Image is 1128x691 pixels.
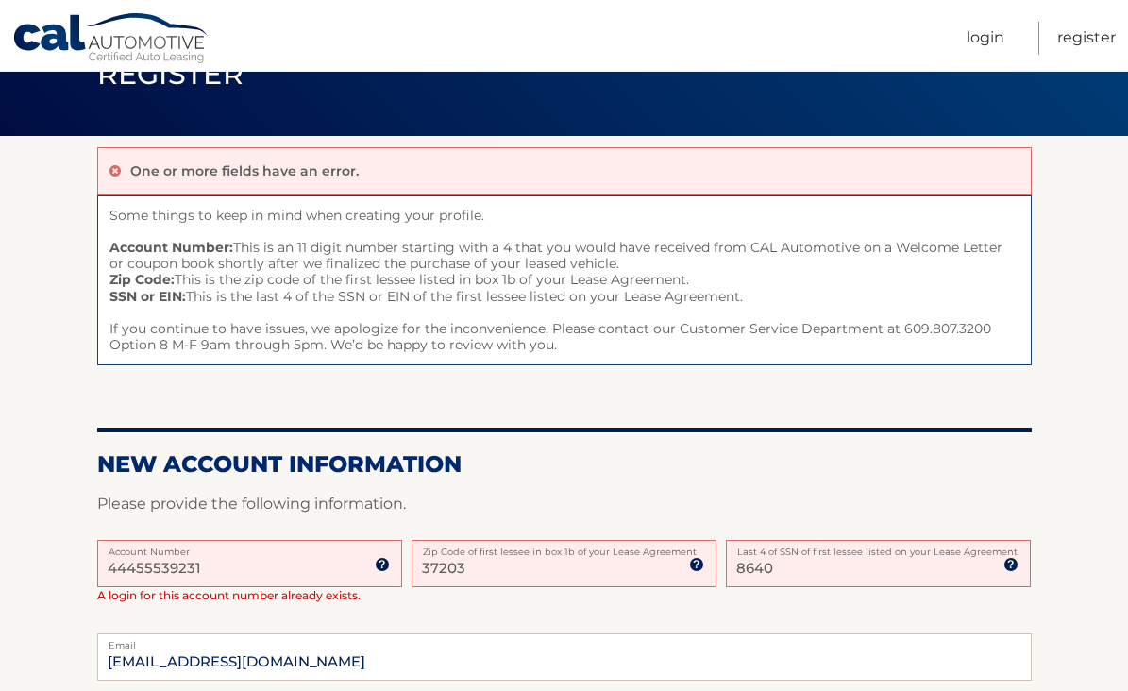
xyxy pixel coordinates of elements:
span: A login for this account number already exists. [97,588,361,602]
a: Register [1057,22,1116,55]
strong: SSN or EIN: [109,288,186,305]
img: tooltip.svg [1003,557,1019,572]
img: tooltip.svg [689,557,704,572]
strong: Account Number: [109,239,233,256]
input: Zip Code [412,540,716,587]
strong: Zip Code: [109,271,175,288]
img: tooltip.svg [375,557,390,572]
a: Login [967,22,1004,55]
h2: New Account Information [97,450,1032,479]
p: Please provide the following information. [97,491,1032,517]
p: One or more fields have an error. [130,162,359,179]
input: SSN or EIN (last 4 digits only) [726,540,1031,587]
label: Last 4 of SSN of first lessee listed on your Lease Agreement [726,540,1031,555]
label: Email [97,633,1032,649]
input: Email [97,633,1032,681]
label: Account Number [97,540,402,555]
input: Account Number [97,540,402,587]
a: Cal Automotive [12,12,210,67]
span: Register [97,57,244,92]
label: Zip Code of first lessee in box 1b of your Lease Agreement [412,540,716,555]
span: Some things to keep in mind when creating your profile. This is an 11 digit number starting with ... [97,195,1032,366]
